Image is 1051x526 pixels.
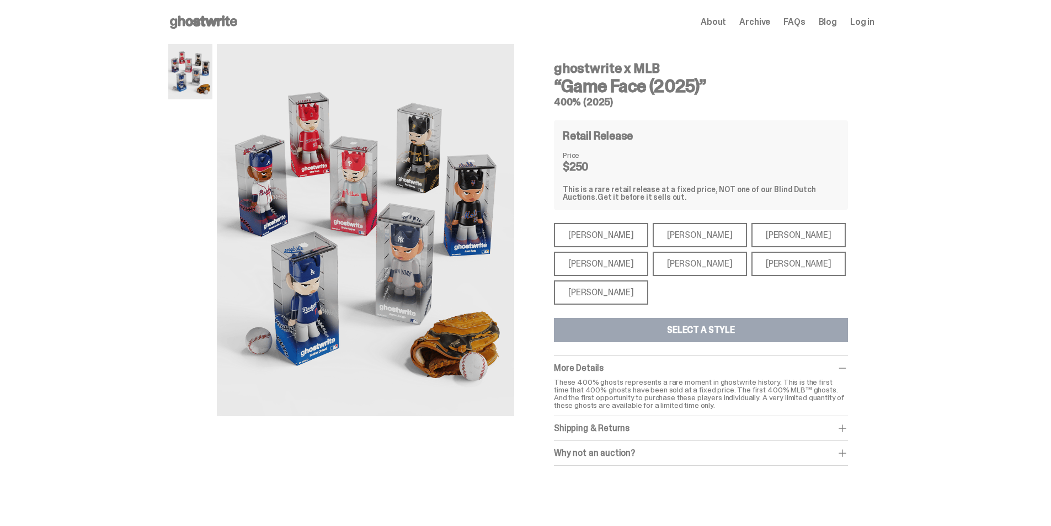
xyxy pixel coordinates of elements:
[701,18,726,26] a: About
[597,192,687,202] span: Get it before it sells out.
[563,130,633,141] h4: Retail Release
[819,18,837,26] a: Blog
[217,44,514,416] img: MLB%20400%25%20Primary%20Image.png
[554,97,848,107] h5: 400% (2025)
[850,18,874,26] a: Log in
[554,280,648,305] div: [PERSON_NAME]
[554,362,604,374] span: More Details
[653,223,747,247] div: [PERSON_NAME]
[653,252,747,276] div: [PERSON_NAME]
[554,378,848,409] p: These 400% ghosts represents a rare moment in ghostwrite history. This is the first time that 400...
[563,185,839,201] div: This is a rare retail release at a fixed price, NOT one of our Blind Dutch Auctions.
[554,448,848,459] div: Why not an auction?
[751,223,846,247] div: [PERSON_NAME]
[554,77,848,95] h3: “Game Face (2025)”
[739,18,770,26] a: Archive
[563,151,618,159] dt: Price
[168,44,212,99] img: MLB%20400%25%20Primary%20Image.png
[554,223,648,247] div: [PERSON_NAME]
[554,62,848,75] h4: ghostwrite x MLB
[667,326,735,334] div: Select a Style
[554,423,848,434] div: Shipping & Returns
[563,161,618,172] dd: $250
[751,252,846,276] div: [PERSON_NAME]
[554,252,648,276] div: [PERSON_NAME]
[783,18,805,26] a: FAQs
[554,318,848,342] button: Select a Style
